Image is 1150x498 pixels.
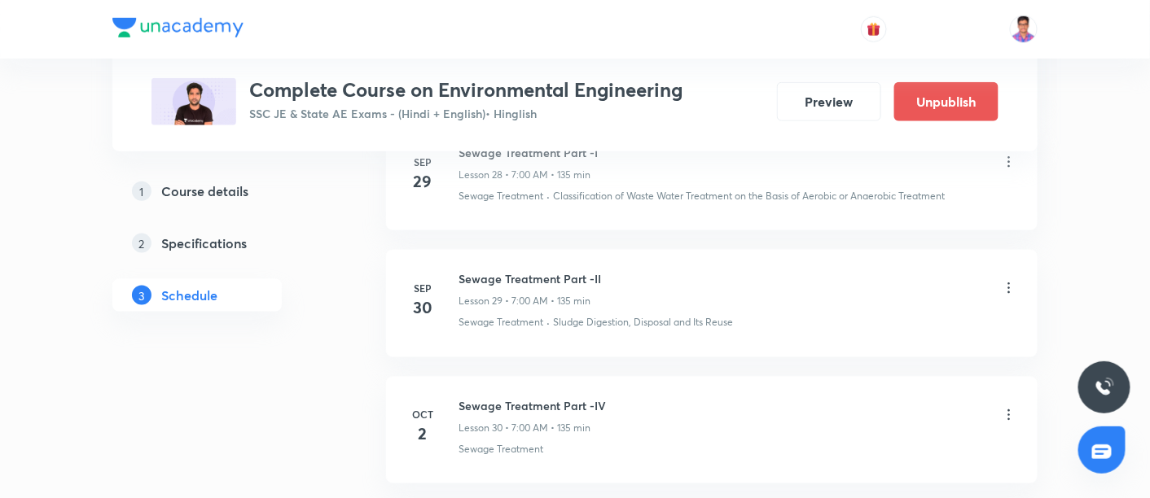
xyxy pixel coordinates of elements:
img: C86CD89B-FEE5-45C4-B8BD-590031B316A1_plus.png [151,78,236,125]
h5: Specifications [161,234,247,253]
div: · [546,315,550,330]
p: Sewage Treatment [459,442,543,456]
p: 1 [132,181,151,201]
h4: 2 [406,422,439,446]
a: 1Course details [112,175,334,207]
div: · [546,189,550,203]
img: Company Logo [112,18,244,37]
button: avatar [861,16,887,42]
h4: 29 [406,169,439,194]
button: Unpublish [894,82,999,121]
p: 3 [132,286,151,305]
a: 2Specifications [112,227,334,260]
h5: Course details [161,181,248,201]
h6: Sewage Treatment Part -IV [459,397,606,414]
p: Lesson 30 • 7:00 AM • 135 min [459,421,590,435]
a: Company Logo [112,18,244,41]
h4: 30 [406,295,439,320]
p: Lesson 28 • 7:00 AM • 135 min [459,168,590,182]
p: SSC JE & State AE Exams - (Hindi + English) • Hinglish [249,105,683,122]
h6: Sewage Treatment Part -II [459,270,601,287]
img: ttu [1095,378,1114,397]
button: Preview [777,82,881,121]
h6: Sep [406,155,439,169]
p: Sewage Treatment [459,315,543,330]
p: Sludge Digestion, Disposal and Its Reuse [553,315,733,330]
p: 2 [132,234,151,253]
h3: Complete Course on Environmental Engineering [249,78,683,102]
p: Lesson 29 • 7:00 AM • 135 min [459,294,590,308]
h6: Sep [406,281,439,295]
h6: Sewage Treatment Part -I [459,144,598,161]
p: Classification of Waste Water Treatment on the Basis of Aerobic or Anaerobic Treatment [553,189,945,203]
h6: Oct [406,407,439,422]
img: avatar [867,22,881,37]
img: Tejas Sharma [1010,15,1038,43]
p: Sewage Treatment [459,189,543,203]
h5: Schedule [161,286,217,305]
